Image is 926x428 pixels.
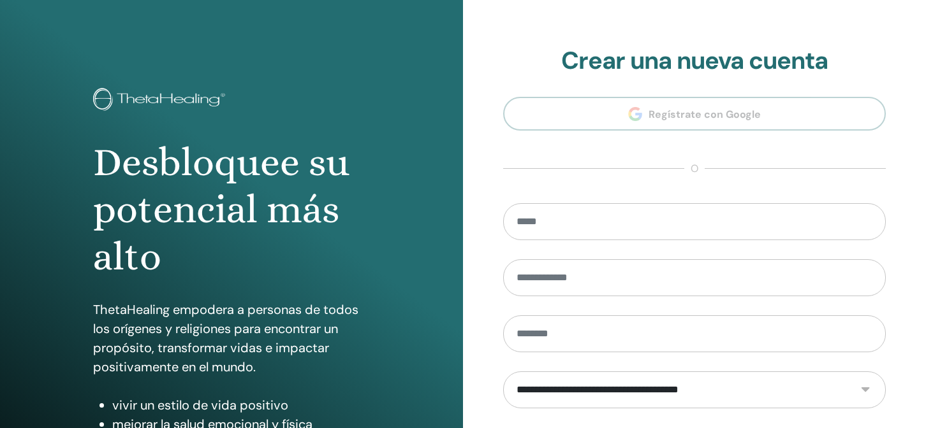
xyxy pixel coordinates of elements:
[684,161,705,176] span: o
[93,139,370,281] h1: Desbloquee su potencial más alto
[503,46,886,76] h2: Crear una nueva cuenta
[112,396,370,415] li: vivir un estilo de vida positivo
[93,300,370,376] p: ThetaHealing empodera a personas de todos los orígenes y religiones para encontrar un propósito, ...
